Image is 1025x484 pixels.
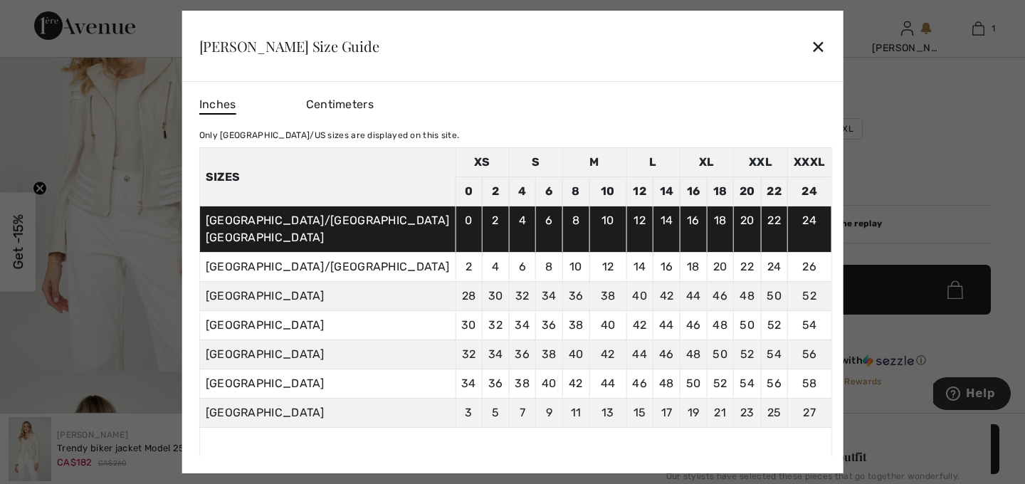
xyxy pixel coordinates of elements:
[33,10,62,23] font: Help
[687,260,700,273] font: 18
[802,214,816,227] font: 24
[542,318,557,332] font: 36
[802,347,817,361] font: 56
[462,289,476,302] font: 28
[569,260,582,273] font: 10
[632,347,647,361] font: 44
[686,377,701,390] font: 50
[515,377,530,390] font: 38
[542,347,557,361] font: 38
[515,347,530,361] font: 36
[206,289,325,302] font: [GEOGRAPHIC_DATA]
[633,184,646,198] font: 12
[660,289,674,302] font: 42
[465,184,473,198] font: 0
[520,406,525,419] font: 7
[601,406,614,419] font: 13
[466,260,472,273] font: 2
[767,289,782,302] font: 50
[802,377,817,390] font: 58
[206,347,325,361] font: [GEOGRAPHIC_DATA]
[767,260,782,273] font: 24
[661,214,673,227] font: 14
[515,318,530,332] font: 34
[465,214,472,227] font: 0
[659,377,674,390] font: 48
[206,377,325,390] font: [GEOGRAPHIC_DATA]
[660,184,674,198] font: 14
[601,318,616,332] font: 40
[492,406,499,419] font: 5
[749,155,772,169] font: XXL
[686,289,701,302] font: 44
[601,347,615,361] font: 42
[802,289,816,302] font: 52
[811,37,826,58] font: ✕
[601,289,616,302] font: 38
[767,406,782,419] font: 25
[802,260,816,273] font: 26
[740,347,755,361] font: 52
[714,406,726,419] font: 21
[687,184,700,198] font: 16
[306,98,374,111] font: Centimeters
[661,406,673,419] font: 17
[601,184,615,198] font: 10
[542,377,557,390] font: 40
[713,260,727,273] font: 20
[601,377,616,390] font: 44
[546,406,552,419] font: 9
[740,289,755,302] font: 48
[545,214,552,227] font: 6
[713,289,727,302] font: 46
[199,98,236,111] font: Inches
[713,318,727,332] font: 48
[572,184,579,198] font: 8
[545,184,552,198] font: 6
[515,289,530,302] font: 32
[634,260,646,273] font: 14
[492,214,498,227] font: 2
[801,184,817,198] font: 24
[802,318,817,332] font: 54
[532,155,540,169] font: S
[206,170,241,184] font: Sizes
[688,406,700,419] font: 19
[740,184,755,198] font: 20
[206,260,450,273] font: [GEOGRAPHIC_DATA]/[GEOGRAPHIC_DATA]
[206,214,450,244] font: [GEOGRAPHIC_DATA]/[GEOGRAPHIC_DATA] [GEOGRAPHIC_DATA]
[569,377,583,390] font: 42
[632,377,647,390] font: 46
[633,318,647,332] font: 42
[206,318,325,332] font: [GEOGRAPHIC_DATA]
[571,406,582,419] font: 11
[602,260,614,273] font: 12
[740,318,755,332] font: 50
[713,347,727,361] font: 50
[767,347,782,361] font: 54
[713,377,727,390] font: 52
[569,347,584,361] font: 40
[686,347,701,361] font: 48
[661,260,673,273] font: 16
[699,155,715,169] font: XL
[492,260,499,273] font: 4
[465,406,472,419] font: 3
[488,377,503,390] font: 36
[686,318,701,332] font: 46
[519,260,526,273] font: 6
[474,155,490,169] font: XS
[794,155,825,169] font: XXXL
[488,318,503,332] font: 32
[632,289,647,302] font: 40
[767,214,781,227] font: 22
[767,184,782,198] font: 22
[199,130,460,140] font: Only [GEOGRAPHIC_DATA]/US sizes are displayed on this site.
[740,260,754,273] font: 22
[713,184,727,198] font: 18
[649,155,656,169] font: L
[659,318,674,332] font: 44
[687,214,700,227] font: 16
[740,406,755,419] font: 23
[659,347,674,361] font: 46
